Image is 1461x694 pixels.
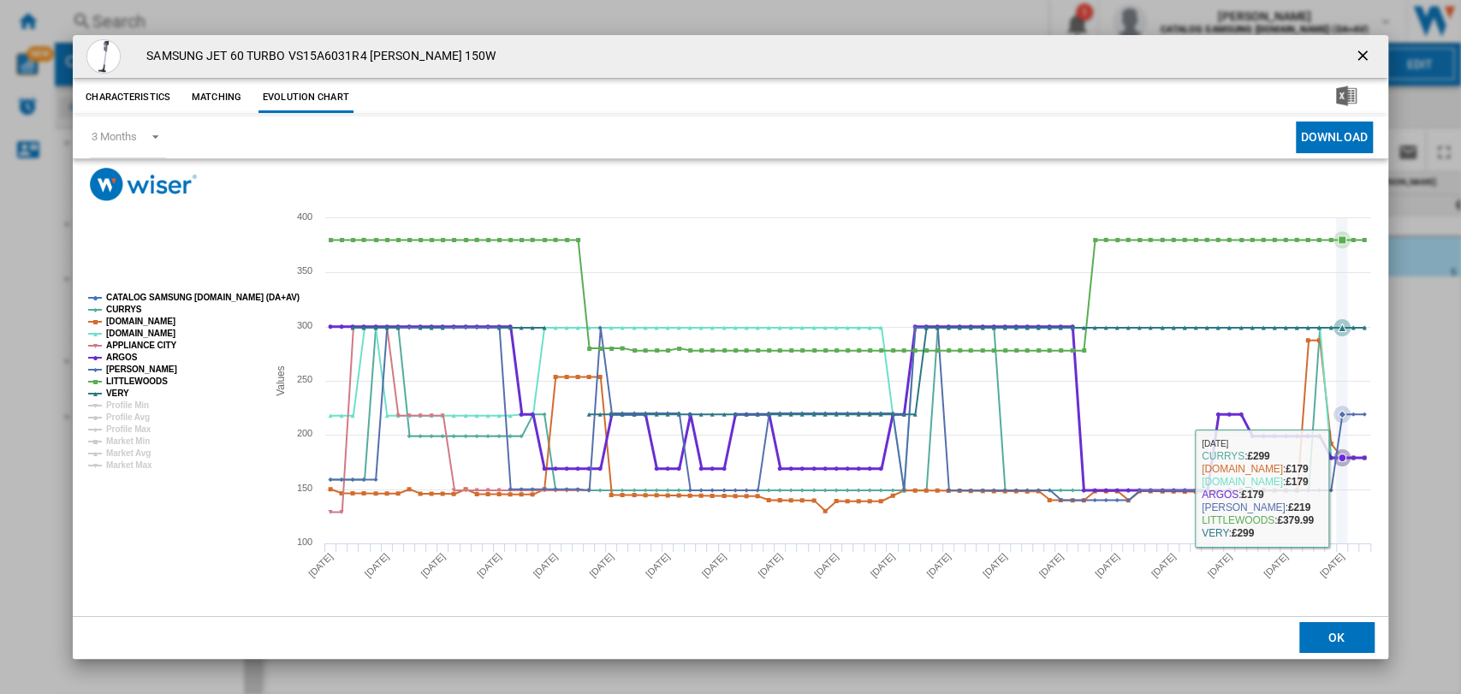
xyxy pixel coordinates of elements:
tspan: [DATE] [1318,551,1346,579]
tspan: Values [276,365,288,395]
tspan: Market Avg [106,448,151,458]
tspan: [DATE] [363,551,391,579]
tspan: LITTLEWOODS [106,377,168,386]
tspan: [DATE] [475,551,503,579]
img: logo_wiser_300x94.png [90,168,197,201]
tspan: [DATE] [981,551,1009,579]
tspan: [DATE] [924,551,953,579]
tspan: [DATE] [644,551,672,579]
tspan: 300 [297,320,312,330]
tspan: 100 [297,537,312,547]
tspan: [PERSON_NAME] [106,365,177,374]
button: Characteristics [81,82,175,113]
tspan: Profile Avg [106,412,150,422]
button: Download [1296,122,1373,153]
tspan: Market Max [106,460,152,470]
tspan: VERY [106,389,129,398]
tspan: Market Min [106,436,150,446]
button: Download in Excel [1309,82,1384,113]
button: getI18NText('BUTTONS.CLOSE_DIALOG') [1347,39,1381,74]
tspan: APPLIANCE CITY [106,341,176,350]
button: Matching [179,82,254,113]
ng-md-icon: getI18NText('BUTTONS.CLOSE_DIALOG') [1354,47,1375,68]
button: OK [1299,622,1375,653]
tspan: 400 [297,211,312,222]
tspan: [DATE] [700,551,728,579]
img: excel-24x24.png [1336,86,1357,106]
div: 3 Months [92,130,136,143]
tspan: [DATE] [532,551,560,579]
tspan: [DATE] [1093,551,1121,579]
tspan: 200 [297,428,312,438]
tspan: [DATE] [812,551,840,579]
img: 4030674_R_Z001A [86,39,121,74]
tspan: [DATE] [306,551,335,579]
tspan: CURRYS [106,305,142,314]
md-dialog: Product popup [73,35,1387,659]
h4: SAMSUNG JET 60 TURBO VS15A6031R4 [PERSON_NAME] 150W [138,48,496,65]
tspan: [DATE] [869,551,897,579]
tspan: [DOMAIN_NAME] [106,317,175,326]
tspan: [DATE] [419,551,448,579]
button: Evolution chart [258,82,353,113]
tspan: 150 [297,483,312,493]
tspan: 350 [297,265,312,276]
tspan: 250 [297,374,312,384]
tspan: ARGOS [106,353,138,362]
tspan: [DATE] [1262,551,1290,579]
tspan: [DATE] [757,551,785,579]
tspan: [DATE] [1037,551,1066,579]
tspan: [DATE] [1206,551,1234,579]
tspan: [DATE] [1149,551,1178,579]
tspan: Profile Max [106,424,151,434]
tspan: Profile Min [106,400,149,410]
tspan: [DOMAIN_NAME] [106,329,175,338]
tspan: CATALOG SAMSUNG [DOMAIN_NAME] (DA+AV) [106,293,300,302]
tspan: [DATE] [588,551,616,579]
